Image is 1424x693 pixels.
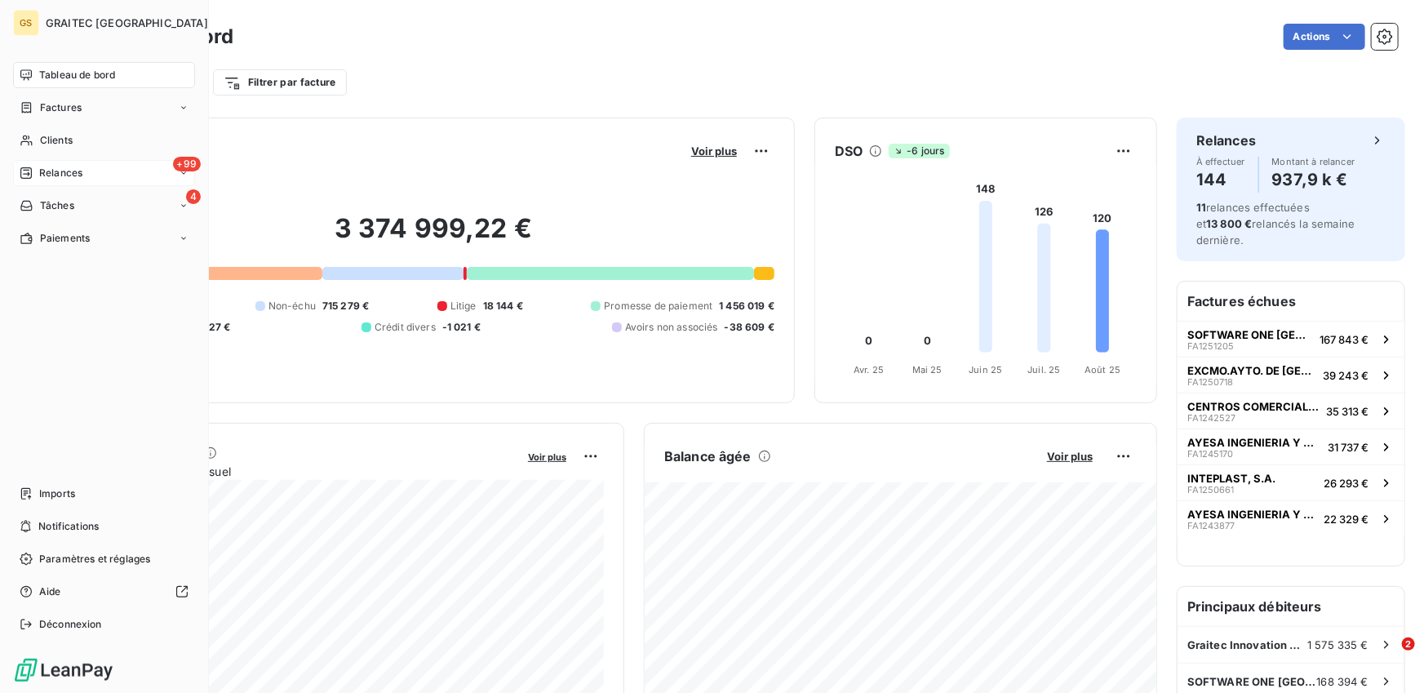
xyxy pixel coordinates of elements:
[13,657,114,683] img: Logo LeanPay
[1196,201,1206,214] span: 11
[39,68,115,82] span: Tableau de bord
[38,519,99,534] span: Notifications
[604,299,712,313] span: Promesse de paiement
[186,189,201,204] span: 4
[13,62,195,88] a: Tableau de bord
[1178,393,1404,429] button: CENTROS COMERCIALES CARREFOUR SAFA124252735 313 €
[375,320,436,335] span: Crédit divers
[691,144,737,158] span: Voir plus
[13,160,195,186] a: +99Relances
[1178,429,1404,464] button: AYESA INGENIERIA Y ARQUITECTURA S.A.FA124517031 737 €
[1187,364,1316,377] span: EXCMO.AYTO. DE [GEOGRAPHIC_DATA][PERSON_NAME]
[1320,333,1369,346] span: 167 843 €
[39,166,82,180] span: Relances
[1307,638,1369,651] span: 1 575 335 €
[625,320,718,335] span: Avoirs non associés
[40,198,74,213] span: Tâches
[1042,449,1098,464] button: Voir plus
[969,364,1002,375] tspan: Juin 25
[1326,405,1369,418] span: 35 313 €
[173,157,201,171] span: +99
[92,463,517,480] span: Chiffre d'affaires mensuel
[523,449,571,464] button: Voir plus
[1178,357,1404,393] button: EXCMO.AYTO. DE [GEOGRAPHIC_DATA][PERSON_NAME]FA125071839 243 €
[1196,167,1245,193] h4: 144
[1196,157,1245,167] span: À effectuer
[835,141,863,161] h6: DSO
[1187,341,1234,351] span: FA1251205
[912,364,943,375] tspan: Mai 25
[13,127,195,153] a: Clients
[725,320,774,335] span: -38 609 €
[1187,472,1275,485] span: INTEPLAST, S.A.
[1187,328,1313,341] span: SOFTWARE ONE [GEOGRAPHIC_DATA], S.A.
[1178,321,1404,357] button: SOFTWARE ONE [GEOGRAPHIC_DATA], S.A.FA1251205167 843 €
[1328,441,1369,454] span: 31 737 €
[1317,675,1369,688] span: 168 394 €
[13,193,195,219] a: 4Tâches
[13,225,195,251] a: Paiements
[719,299,774,313] span: 1 456 019 €
[1272,167,1355,193] h4: 937,9 k €
[39,552,150,566] span: Paramètres et réglages
[1187,638,1307,651] span: Graitec Innovation SAS
[450,299,477,313] span: Litige
[1187,675,1317,688] span: SOFTWARE ONE [GEOGRAPHIC_DATA], S.A.
[686,144,742,158] button: Voir plus
[92,212,774,261] h2: 3 374 999,22 €
[854,364,884,375] tspan: Avr. 25
[268,299,316,313] span: Non-échu
[1085,364,1120,375] tspan: Août 25
[39,486,75,501] span: Imports
[889,144,949,158] span: -6 jours
[1369,637,1408,677] iframe: Intercom live chat
[1187,400,1320,413] span: CENTROS COMERCIALES CARREFOUR SA
[1187,521,1235,531] span: FA1243877
[1272,157,1355,167] span: Montant à relancer
[1178,282,1404,321] h6: Factures échues
[1187,413,1235,423] span: FA1242527
[39,617,102,632] span: Déconnexion
[13,481,195,507] a: Imports
[1187,436,1321,449] span: AYESA INGENIERIA Y ARQUITECTURA S.A.
[1178,464,1404,500] button: INTEPLAST, S.A.FA125066126 293 €
[322,299,369,313] span: 715 279 €
[1187,508,1317,521] span: AYESA INGENIERIA Y ARQUITECTURA S.A.
[13,10,39,36] div: GS
[1187,449,1233,459] span: FA1245170
[1187,485,1234,495] span: FA1250661
[483,299,523,313] span: 18 144 €
[1196,201,1355,247] span: relances effectuées et relancés la semaine dernière.
[46,16,208,29] span: GRAITEC [GEOGRAPHIC_DATA]
[1324,477,1369,490] span: 26 293 €
[1206,217,1252,230] span: 13 800 €
[1284,24,1365,50] button: Actions
[1178,587,1404,626] h6: Principaux débiteurs
[664,446,752,466] h6: Balance âgée
[40,231,90,246] span: Paiements
[1196,131,1256,150] h6: Relances
[442,320,481,335] span: -1 021 €
[40,133,73,148] span: Clients
[528,451,566,463] span: Voir plus
[13,579,195,605] a: Aide
[213,69,347,96] button: Filtrer par facture
[13,546,195,572] a: Paramètres et réglages
[1324,513,1369,526] span: 22 329 €
[1187,377,1233,387] span: FA1250718
[1027,364,1060,375] tspan: Juil. 25
[13,95,195,121] a: Factures
[1178,500,1404,536] button: AYESA INGENIERIA Y ARQUITECTURA S.A.FA124387722 329 €
[40,100,82,115] span: Factures
[1047,450,1093,463] span: Voir plus
[39,584,61,599] span: Aide
[1323,369,1369,382] span: 39 243 €
[1402,637,1415,651] span: 2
